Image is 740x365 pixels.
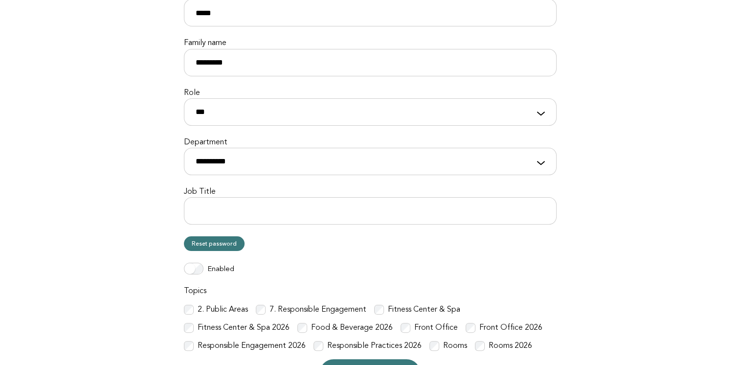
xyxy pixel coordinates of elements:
[198,323,290,333] label: Fitness Center & Spa 2026
[184,286,557,297] label: Topics
[184,38,557,48] label: Family name
[184,187,557,197] label: Job Title
[184,137,557,148] label: Department
[479,323,542,333] label: Front Office 2026
[489,341,532,351] label: Rooms 2026
[198,341,306,351] label: Responsible Engagement 2026
[207,265,234,274] label: Enabled
[414,323,458,333] label: Front Office
[327,341,422,351] label: Responsible Practices 2026
[443,341,467,351] label: Rooms
[198,305,248,315] label: 2. Public Areas
[184,236,245,251] a: Reset password
[388,305,460,315] label: Fitness Center & Spa
[269,305,366,315] label: 7. Responsible Engagement
[311,323,393,333] label: Food & Beverage 2026
[184,88,557,98] label: Role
